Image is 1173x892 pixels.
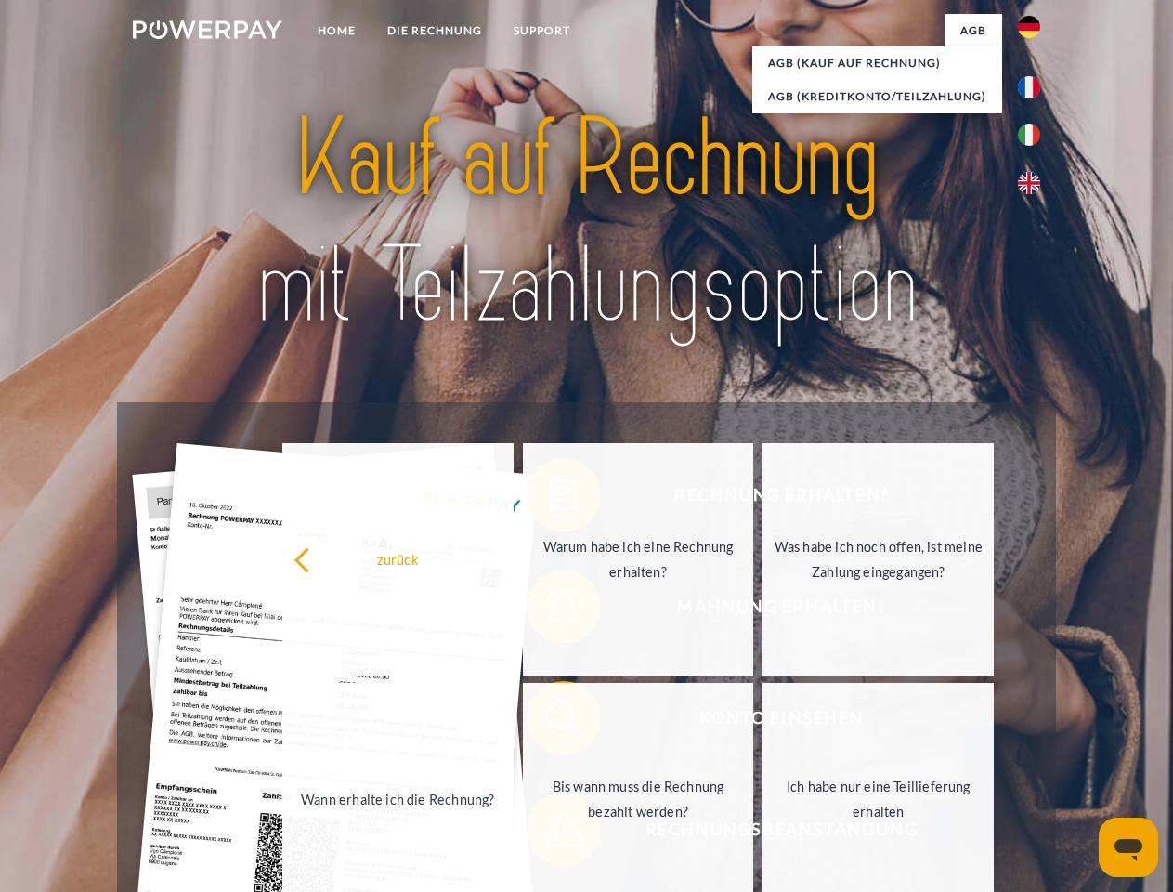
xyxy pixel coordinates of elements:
a: Was habe ich noch offen, ist meine Zahlung eingegangen? [762,443,994,676]
a: AGB (Kreditkonto/Teilzahlung) [752,80,1002,113]
a: AGB (Kauf auf Rechnung) [752,46,1002,80]
div: Bis wann muss die Rechnung bezahlt werden? [534,774,743,824]
img: logo-powerpay-white.svg [133,20,282,39]
div: Ich habe nur eine Teillieferung erhalten [774,774,983,824]
img: de [1018,16,1040,38]
div: Wann erhalte ich die Rechnung? [293,786,502,811]
a: Home [302,14,371,47]
img: it [1018,124,1040,146]
img: en [1018,172,1040,194]
img: fr [1018,76,1040,98]
a: DIE RECHNUNG [371,14,498,47]
a: agb [945,14,1002,47]
img: title-powerpay_de.svg [177,89,996,356]
iframe: Schaltfläche zum Öffnen des Messaging-Fensters [1099,818,1158,877]
div: Warum habe ich eine Rechnung erhalten? [534,534,743,584]
a: SUPPORT [498,14,586,47]
div: Was habe ich noch offen, ist meine Zahlung eingegangen? [774,534,983,584]
div: zurück [293,546,502,571]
